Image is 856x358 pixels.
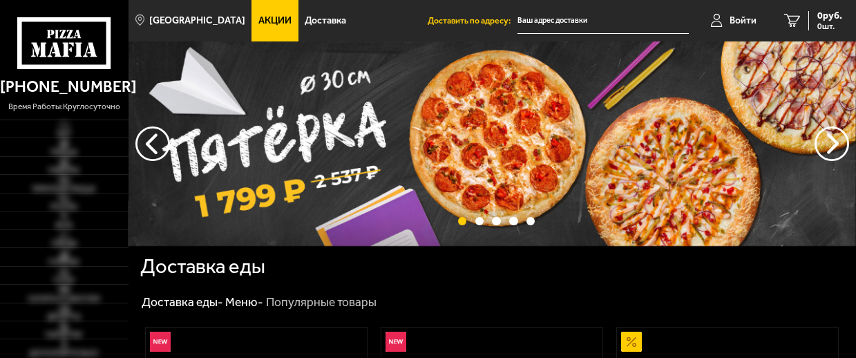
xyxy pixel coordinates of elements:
[509,217,517,225] button: точки переключения
[815,126,849,161] button: предыдущий
[817,11,842,21] span: 0 руб.
[517,8,689,34] input: Ваш адрес доставки
[266,294,377,310] div: Популярные товары
[258,16,292,26] span: Акции
[458,217,466,225] button: точки переключения
[428,17,517,25] span: Доставить по адресу:
[150,332,170,352] img: Новинка
[149,16,245,26] span: [GEOGRAPHIC_DATA]
[140,256,265,276] h1: Доставка еды
[730,16,757,26] span: Войти
[305,16,346,26] span: Доставка
[621,332,641,352] img: Акционный
[526,217,535,225] button: точки переключения
[135,126,170,161] button: следующий
[492,217,500,225] button: точки переключения
[475,217,484,225] button: точки переключения
[142,295,223,309] a: Доставка еды-
[817,22,842,30] span: 0 шт.
[386,332,406,352] img: Новинка
[225,295,263,309] a: Меню-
